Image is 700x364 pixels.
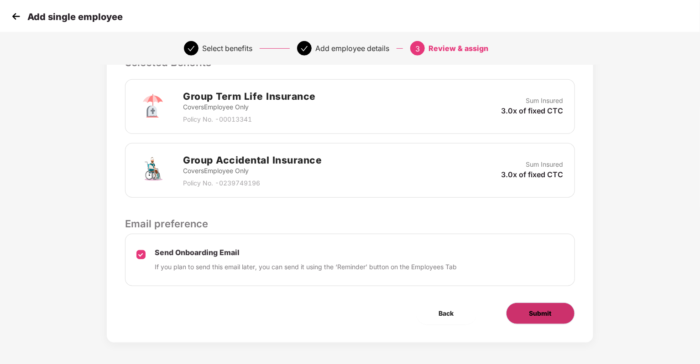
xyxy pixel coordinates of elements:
p: Send Onboarding Email [155,248,457,257]
img: svg+xml;base64,PHN2ZyB4bWxucz0iaHR0cDovL3d3dy53My5vcmcvMjAwMC9zdmciIHdpZHRoPSI3MiIgaGVpZ2h0PSI3Mi... [136,90,169,123]
span: check [188,45,195,52]
div: Select benefits [202,41,252,56]
div: Review & assign [428,41,488,56]
p: Add single employee [27,11,123,22]
button: Submit [506,302,575,324]
p: Covers Employee Only [183,166,322,176]
img: svg+xml;base64,PHN2ZyB4bWxucz0iaHR0cDovL3d3dy53My5vcmcvMjAwMC9zdmciIHdpZHRoPSIzMCIgaGVpZ2h0PSIzMC... [9,10,23,23]
p: Policy No. - 0239749196 [183,178,322,188]
span: 3 [415,44,420,53]
p: If you plan to send this email later, you can send it using the ‘Reminder’ button on the Employee... [155,262,457,272]
h2: Group Accidental Insurance [183,153,322,168]
p: 3.0x of fixed CTC [501,169,564,179]
button: Back [416,302,477,324]
h2: Group Term Life Insurance [183,89,316,104]
img: svg+xml;base64,PHN2ZyB4bWxucz0iaHR0cDovL3d3dy53My5vcmcvMjAwMC9zdmciIHdpZHRoPSI3MiIgaGVpZ2h0PSI3Mi... [136,154,169,187]
p: Email preference [125,216,575,231]
span: Submit [529,308,552,318]
p: 3.0x of fixed CTC [501,106,564,116]
p: Sum Insured [526,159,564,169]
div: Add employee details [315,41,389,56]
p: Covers Employee Only [183,102,316,112]
p: Policy No. - 00013341 [183,114,316,124]
p: Sum Insured [526,96,564,106]
span: check [301,45,308,52]
span: Back [439,308,454,318]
